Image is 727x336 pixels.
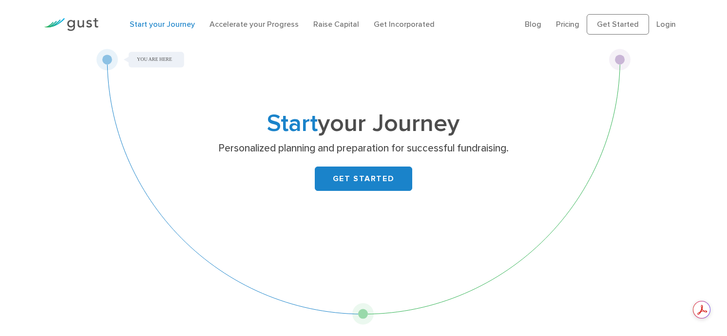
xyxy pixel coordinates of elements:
h1: your Journey [171,112,556,135]
p: Personalized planning and preparation for successful fundraising. [174,142,552,155]
img: Gust Logo [44,18,98,31]
a: Accelerate your Progress [210,19,299,29]
a: Start your Journey [130,19,195,29]
a: Get Incorporated [374,19,435,29]
a: Login [656,19,676,29]
a: Raise Capital [313,19,359,29]
a: GET STARTED [315,167,412,191]
a: Pricing [556,19,579,29]
a: Get Started [587,14,649,35]
a: Blog [525,19,541,29]
span: Start [267,109,318,138]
